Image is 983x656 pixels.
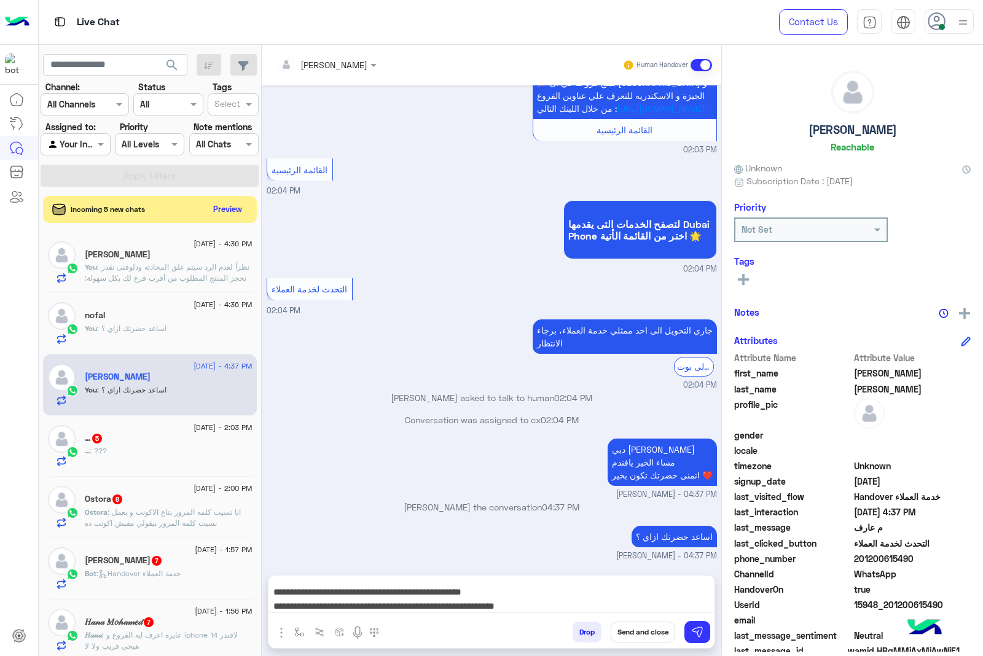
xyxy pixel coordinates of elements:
h5: … [85,433,103,443]
h5: Muhammad Ashraf [85,555,163,566]
img: hulul-logo.png [903,607,946,650]
h6: Priority [734,201,766,213]
h5: nofal [85,310,105,321]
span: نظراً لعدم الرد سيتم غلق المحادثه ودلوقتى تقدر تحجز المنتج المطلوب من أقرب فرع لك بكل سهولة: 1️⃣ ... [85,262,252,360]
p: Live Chat [77,14,120,31]
span: م عارف [854,521,971,534]
p: Conversation was assigned to cx [267,413,717,426]
div: الرجوع الى بوت [674,357,714,376]
h6: Attributes [734,335,778,346]
span: last_clicked_button [734,537,852,550]
img: Trigger scenario [315,627,324,637]
img: tab [863,15,877,29]
span: التحدث لخدمة العملاء [272,284,347,294]
a: [URL][DOMAIN_NAME] [617,103,705,114]
span: search [165,58,179,72]
span: [DATE] - 2:03 PM [194,422,252,433]
img: WhatsApp [66,568,79,580]
span: التحدث لخدمة العملاء [854,537,971,550]
span: 0 [854,629,971,642]
img: defaultAdmin.png [48,364,76,391]
button: Trigger scenario [310,622,330,642]
span: لتصفح الخدمات التى يقدمها Dubai Phone اختر من القائمة الأتية 🌟 [568,218,712,241]
span: 02:04 PM [683,380,717,391]
span: You [85,385,97,394]
p: [PERSON_NAME] asked to talk to human [267,391,717,404]
span: phone_number [734,552,852,565]
span: سعيد [854,383,971,396]
span: Handover خدمة العملاء [854,490,971,503]
img: Logo [5,9,29,35]
p: [PERSON_NAME] the conversation [267,501,717,513]
img: defaultAdmin.png [48,486,76,513]
span: اساعد حضرتك ازاي ؟ [97,324,166,333]
span: UserId [734,598,852,611]
span: ChannelId [734,568,852,580]
span: [DATE] - 4:37 PM [194,361,252,372]
span: [DATE] - 1:57 PM [195,544,252,555]
label: Channel: [45,80,80,93]
span: last_name [734,383,852,396]
img: defaultAdmin.png [48,241,76,269]
img: add [959,308,970,319]
span: last_message_sentiment [734,629,852,642]
span: 02:04 PM [267,306,300,315]
img: defaultAdmin.png [48,547,76,575]
span: 02:04 PM [267,186,300,195]
label: Tags [213,80,232,93]
span: Ostora [85,507,108,517]
h5: 𝐻𝒶𝓃𝒶 𝑀𝑜𝒽𝒶𝓂𝑒𝒹 [85,617,155,627]
label: Status [138,80,165,93]
span: You [85,324,97,333]
img: defaultAdmin.png [48,302,76,330]
button: create order [330,622,350,642]
span: Unknown [734,162,782,174]
span: 2 [854,568,971,580]
span: [PERSON_NAME] - 04:37 PM [616,550,717,562]
span: Incoming 5 new chats [71,204,145,215]
img: defaultAdmin.png [832,71,874,113]
button: Apply Filters [41,165,259,187]
img: send voice note [350,625,365,640]
h5: [PERSON_NAME] [809,123,897,137]
label: Priority [120,120,148,133]
h6: Tags [734,256,971,267]
span: signup_date [734,475,852,488]
span: 2025-09-03T13:37:15.4450708Z [854,506,971,518]
img: WhatsApp [66,446,79,458]
span: القائمة الرئيسية [597,125,652,135]
span: [PERSON_NAME] - 04:37 PM [616,489,717,501]
h5: Ostora [85,494,123,504]
small: Human Handover [636,60,688,70]
span: 04:37 PM [542,502,579,512]
img: WhatsApp [66,262,79,275]
button: Drop [573,622,601,642]
span: null [854,444,971,457]
button: Send and close [611,622,675,642]
img: notes [939,308,949,318]
span: 02:04 PM [541,415,579,425]
a: tab [857,9,882,35]
img: WhatsApp [66,507,79,519]
span: 5 [92,434,102,443]
span: 15948_201200615490 [854,598,971,611]
span: last_message [734,521,852,534]
span: القائمة الرئيسية [272,165,327,175]
button: search [157,54,187,80]
span: [DATE] - 1:56 PM [195,606,252,617]
span: ??? [90,446,107,455]
img: tab [52,14,68,29]
img: create order [335,627,345,637]
span: 𝐻𝒶𝓃𝒶 [85,630,102,639]
img: select flow [294,627,304,637]
span: عايزه اعرف ايه الفروع و iphone 14 لافندر هيجي قريب ولا لا [85,630,238,650]
span: 7 [152,556,162,566]
span: gender [734,429,852,442]
span: 201200615490 [854,552,971,565]
span: 8 [112,494,122,504]
h5: ابراهيم سعيد [85,372,151,382]
img: send message [691,626,703,638]
span: Subscription Date : [DATE] [746,174,853,187]
img: profile [955,15,971,30]
img: send attachment [274,625,289,640]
